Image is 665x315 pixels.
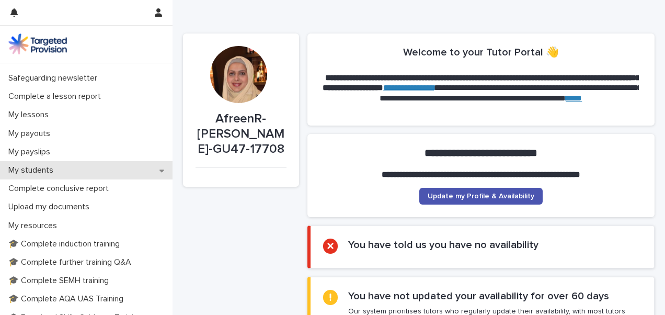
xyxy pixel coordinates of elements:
p: 🎓 Complete SEMH training [4,276,117,286]
p: My resources [4,221,65,231]
span: Update my Profile & Availability [428,193,534,200]
p: Complete conclusive report [4,184,117,194]
p: Safeguarding newsletter [4,73,106,83]
h2: You have not updated your availability for over 60 days [348,290,609,302]
p: 🎓 Complete induction training [4,239,128,249]
p: My payouts [4,129,59,139]
a: Update my Profile & Availability [419,188,543,205]
p: My lessons [4,110,57,120]
p: 🎓 Complete further training Q&A [4,257,140,267]
img: M5nRWzHhSzIhMunXDL62 [8,33,67,54]
p: Upload my documents [4,202,98,212]
h2: You have told us you have no availability [348,239,538,251]
p: AfreenR-[PERSON_NAME]-GU47-17708 [196,111,286,156]
p: 🎓 Complete AQA UAS Training [4,294,132,304]
h2: Welcome to your Tutor Portal 👋 [403,46,559,59]
p: My students [4,165,62,175]
p: My payslips [4,147,59,157]
p: Complete a lesson report [4,92,109,102]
